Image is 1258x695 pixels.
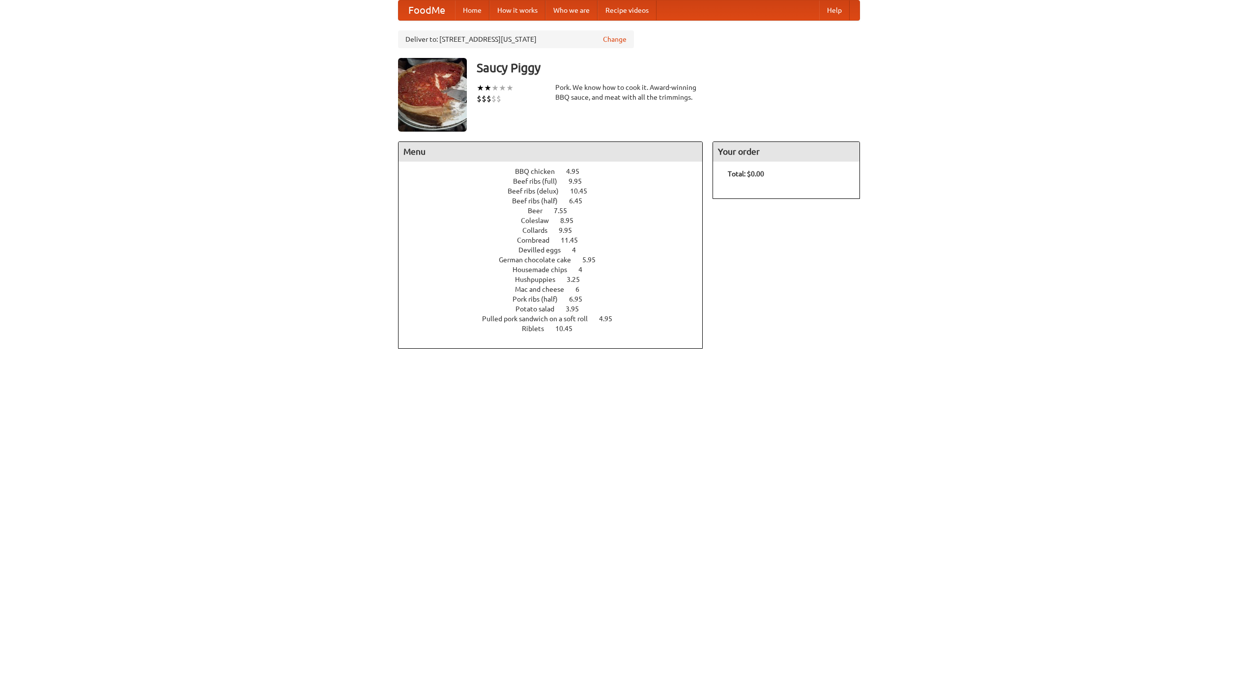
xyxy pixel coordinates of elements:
span: 10.45 [570,187,597,195]
span: 5.95 [582,256,605,264]
span: 4.95 [599,315,622,323]
a: Beef ribs (full) 9.95 [513,177,600,185]
li: ★ [506,83,514,93]
a: Pulled pork sandwich on a soft roll 4.95 [482,315,630,323]
span: Riblets [522,325,554,333]
span: Beef ribs (full) [513,177,567,185]
li: $ [486,93,491,104]
a: Beef ribs (half) 6.45 [512,197,600,205]
a: Pork ribs (half) 6.95 [513,295,600,303]
span: Coleslaw [521,217,559,224]
span: 9.95 [569,177,592,185]
span: Cornbread [517,236,559,244]
div: Pork. We know how to cook it. Award-winning BBQ sauce, and meat with all the trimmings. [555,83,703,102]
a: Coleslaw 8.95 [521,217,592,224]
a: German chocolate cake 5.95 [499,256,614,264]
span: 7.55 [554,207,577,215]
span: Potato salad [515,305,564,313]
b: Total: $0.00 [728,170,764,178]
a: Hushpuppies 3.25 [515,276,598,283]
span: 10.45 [555,325,582,333]
a: Mac and cheese 6 [515,285,598,293]
span: 6.45 [569,197,592,205]
a: Change [603,34,627,44]
a: Cornbread 11.45 [517,236,596,244]
span: Pulled pork sandwich on a soft roll [482,315,598,323]
li: $ [496,93,501,104]
a: Help [819,0,850,20]
a: BBQ chicken 4.95 [515,167,598,175]
span: 6 [575,285,589,293]
a: Housemade chips 4 [513,266,600,274]
span: 4 [578,266,592,274]
span: 3.25 [567,276,590,283]
li: ★ [477,83,484,93]
h4: Your order [713,142,859,162]
span: 11.45 [561,236,588,244]
span: 9.95 [559,226,582,234]
span: 3.95 [566,305,589,313]
li: $ [477,93,482,104]
h3: Saucy Piggy [477,58,860,78]
span: 6.95 [569,295,592,303]
span: Mac and cheese [515,285,574,293]
h4: Menu [399,142,702,162]
span: Beef ribs (delux) [508,187,569,195]
a: Devilled eggs 4 [518,246,594,254]
span: Hushpuppies [515,276,565,283]
a: Beef ribs (delux) 10.45 [508,187,605,195]
span: BBQ chicken [515,167,565,175]
li: ★ [484,83,491,93]
span: Beer [528,207,552,215]
img: angular.jpg [398,58,467,132]
a: Beer 7.55 [528,207,585,215]
li: ★ [491,83,499,93]
a: Potato salad 3.95 [515,305,597,313]
span: Collards [522,226,557,234]
a: Recipe videos [598,0,657,20]
a: FoodMe [399,0,455,20]
li: $ [491,93,496,104]
span: 4.95 [566,167,589,175]
li: $ [482,93,486,104]
a: Who we are [545,0,598,20]
span: Housemade chips [513,266,577,274]
span: Devilled eggs [518,246,571,254]
span: Pork ribs (half) [513,295,568,303]
li: ★ [499,83,506,93]
a: Collards 9.95 [522,226,590,234]
a: How it works [489,0,545,20]
span: 4 [572,246,586,254]
a: Riblets 10.45 [522,325,591,333]
div: Deliver to: [STREET_ADDRESS][US_STATE] [398,30,634,48]
span: 8.95 [560,217,583,224]
span: German chocolate cake [499,256,581,264]
span: Beef ribs (half) [512,197,568,205]
a: Home [455,0,489,20]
